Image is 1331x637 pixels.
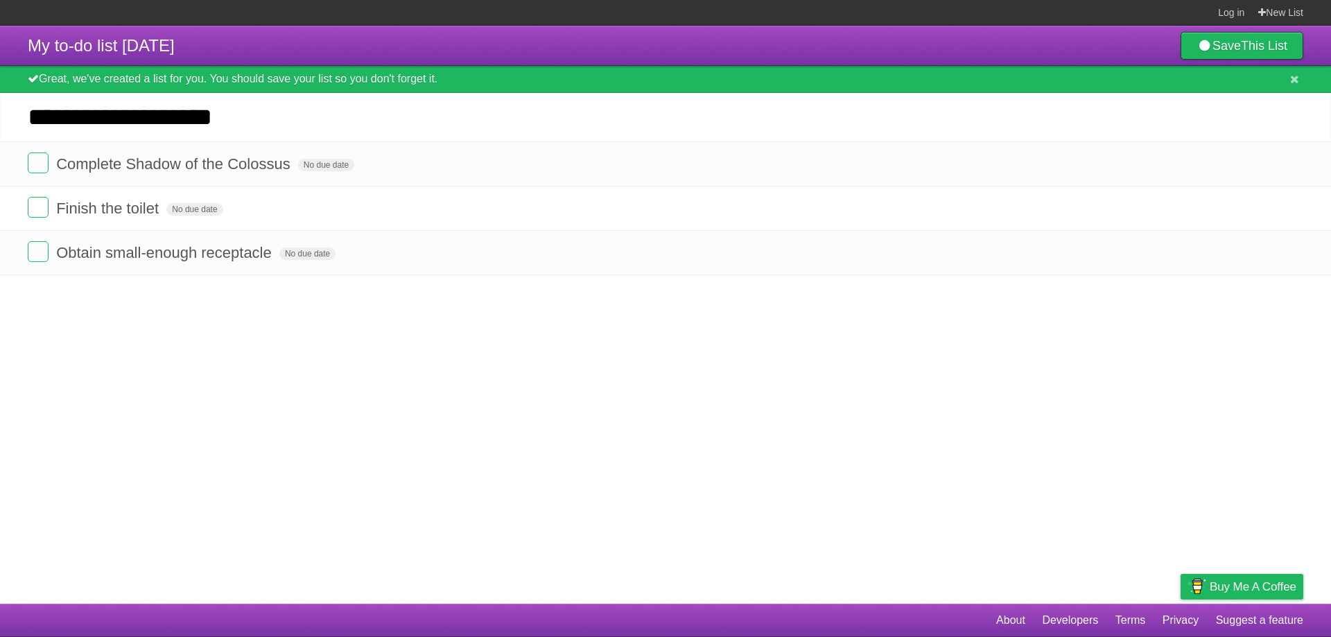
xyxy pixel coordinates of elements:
[28,197,49,218] label: Done
[28,152,49,173] label: Done
[28,241,49,262] label: Done
[1042,607,1098,634] a: Developers
[996,607,1025,634] a: About
[279,247,336,260] span: No due date
[56,244,275,261] span: Obtain small-enough receptacle
[1115,607,1146,634] a: Terms
[1181,32,1303,60] a: SaveThis List
[1210,575,1296,599] span: Buy me a coffee
[1181,574,1303,600] a: Buy me a coffee
[298,159,354,171] span: No due date
[166,203,223,216] span: No due date
[1188,575,1206,598] img: Buy me a coffee
[1163,607,1199,634] a: Privacy
[1241,39,1287,53] b: This List
[56,155,294,173] span: Complete Shadow of the Colossus
[1216,607,1303,634] a: Suggest a feature
[56,200,162,217] span: Finish the toilet
[28,36,175,55] span: My to-do list [DATE]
